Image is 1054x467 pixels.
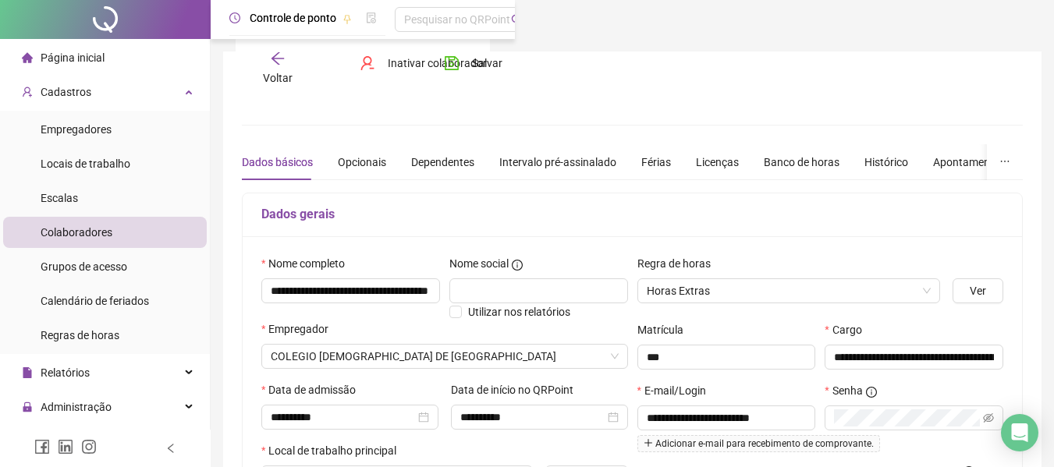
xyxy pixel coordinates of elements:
label: Data de admissão [261,381,366,398]
span: home [22,52,33,63]
span: info-circle [866,387,877,398]
span: Grupos de acesso [41,260,127,273]
label: E-mail/Login [637,382,716,399]
span: Controle de ponto [250,12,336,24]
span: Locais de trabalho [41,157,130,170]
label: Regra de horas [637,255,721,272]
span: Ver [970,282,986,299]
div: Banco de horas [764,154,839,171]
span: linkedin [58,439,73,455]
span: Inativar colaborador [388,55,487,72]
span: instagram [81,439,97,455]
button: Ver [953,278,1003,303]
div: Open Intercom Messenger [1001,414,1038,451]
span: Regras de horas [41,329,119,341]
label: Cargo [825,321,871,338]
span: file-done [366,12,377,23]
button: Salvar [432,51,514,76]
span: Senha [832,382,863,399]
div: Opcionais [338,154,386,171]
span: Empregadores [41,123,112,136]
span: Relatórios [41,366,90,379]
div: Dependentes [411,154,474,171]
span: search [511,14,523,26]
div: Dados básicos [242,154,313,171]
span: user-delete [360,55,375,71]
span: Colaboradores [41,226,112,239]
span: Nome social [449,255,509,272]
span: Cadastros [41,86,91,98]
div: Histórico [864,154,908,171]
span: Página inicial [41,51,105,64]
label: Matrícula [637,321,694,338]
span: arrow-left [270,51,286,66]
span: Horas Extras [647,279,932,302]
h5: Dados gerais [261,205,1003,224]
span: ellipsis [999,156,1010,167]
span: pushpin [342,14,352,23]
span: user-add [22,87,33,97]
span: eye-invisible [983,412,994,423]
span: Salvar [472,55,502,72]
span: INSTITUICAO ADVENTISTA N B EDUC ASSIST SOCIAL [271,345,619,368]
span: save [444,55,460,71]
label: Empregador [261,320,339,338]
span: Voltar [263,72,293,84]
span: facebook [34,439,50,455]
button: ellipsis [987,144,1023,180]
span: info-circle [512,260,523,271]
span: lock [22,402,33,412]
span: Administração [41,401,112,413]
span: left [165,443,176,454]
div: Intervalo pré-assinalado [499,154,616,171]
span: plus [644,438,653,448]
div: Apontamentos [933,154,1006,171]
div: Férias [641,154,671,171]
label: Data de início no QRPoint [451,381,584,398]
span: file [22,367,33,378]
div: Licenças [696,154,739,171]
span: Utilizar nos relatórios [468,306,570,318]
span: clock-circle [229,12,240,23]
label: Local de trabalho principal [261,442,406,459]
label: Nome completo [261,255,355,272]
span: Adicionar e-mail para recebimento de comprovante. [637,435,880,452]
span: Escalas [41,192,78,204]
span: Calendário de feriados [41,295,149,307]
button: Inativar colaborador [348,51,499,76]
